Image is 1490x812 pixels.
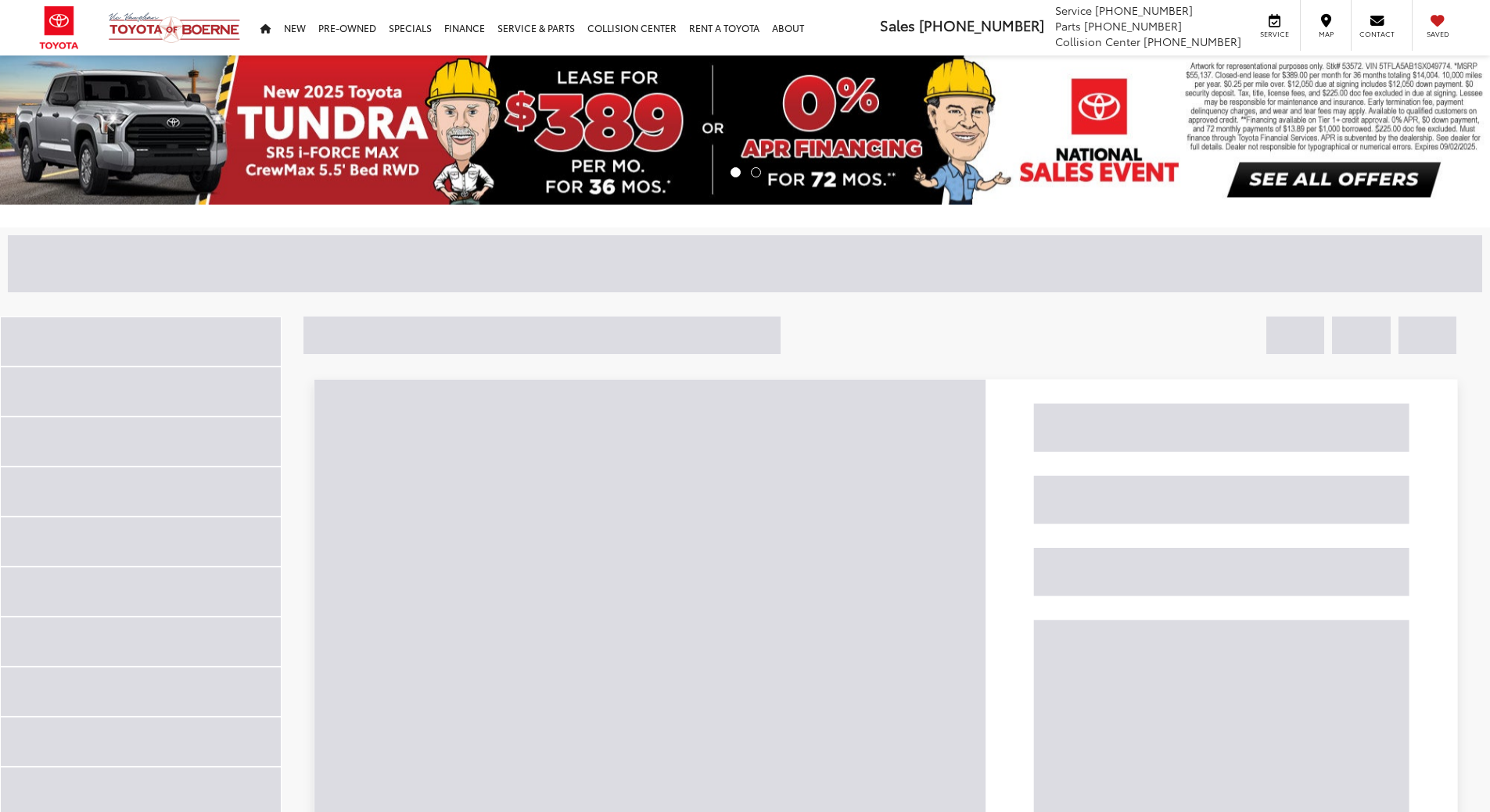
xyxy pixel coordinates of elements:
[1084,18,1182,34] span: [PHONE_NUMBER]
[919,15,1044,35] span: [PHONE_NUMBER]
[1359,29,1395,39] span: Contact
[1144,34,1241,49] span: [PHONE_NUMBER]
[1420,29,1455,39] span: Saved
[1095,2,1193,18] span: [PHONE_NUMBER]
[1055,2,1092,18] span: Service
[1055,34,1140,49] span: Collision Center
[1257,29,1292,39] span: Service
[880,15,915,35] span: Sales
[108,12,241,44] img: Vic Vaughan Toyota of Boerne
[1055,18,1081,34] span: Parts
[1309,29,1343,39] span: Map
